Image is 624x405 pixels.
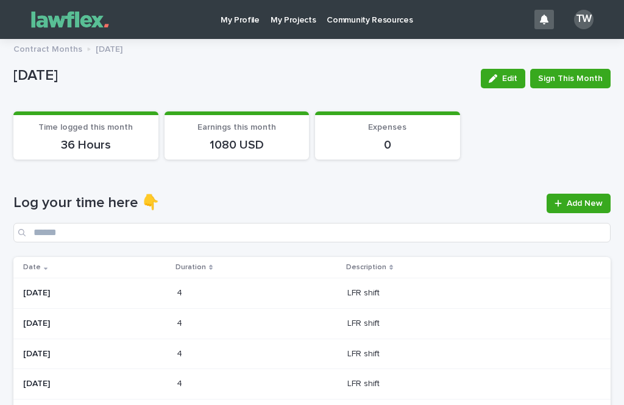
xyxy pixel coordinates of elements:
h1: Log your time here 👇 [13,194,539,212]
img: Gnvw4qrBSHOAfo8VMhG6 [24,7,116,32]
p: 36 Hours [21,138,151,152]
p: Description [346,261,386,274]
tr: [DATE]44 LFR shiftLFR shift [13,369,611,400]
p: 4 [177,376,185,389]
p: Contract Months [13,41,82,55]
span: Add New [567,199,603,208]
p: LFR shift [347,316,382,329]
span: Expenses [368,123,406,132]
p: 1080 USD [172,138,302,152]
span: Earnings this month [197,123,276,132]
p: 4 [177,347,185,359]
tr: [DATE]44 LFR shiftLFR shift [13,308,611,339]
p: 4 [177,316,185,329]
p: 4 [177,286,185,298]
p: Duration [175,261,206,274]
p: [DATE] [23,379,167,389]
tr: [DATE]44 LFR shiftLFR shift [13,339,611,369]
tr: [DATE]44 LFR shiftLFR shift [13,278,611,308]
p: [DATE] [23,288,167,298]
p: LFR shift [347,376,382,389]
p: [DATE] [23,349,167,359]
input: Search [13,223,611,242]
p: [DATE] [23,319,167,329]
p: Date [23,261,41,274]
a: Add New [547,194,611,213]
p: [DATE] [96,41,122,55]
div: TW [574,10,594,29]
button: Sign This Month [530,69,611,88]
p: LFR shift [347,347,382,359]
span: Time logged this month [38,123,133,132]
p: [DATE] [13,67,471,85]
span: Edit [502,74,517,83]
p: 0 [322,138,453,152]
span: Sign This Month [538,72,603,85]
p: LFR shift [347,286,382,298]
button: Edit [481,69,525,88]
